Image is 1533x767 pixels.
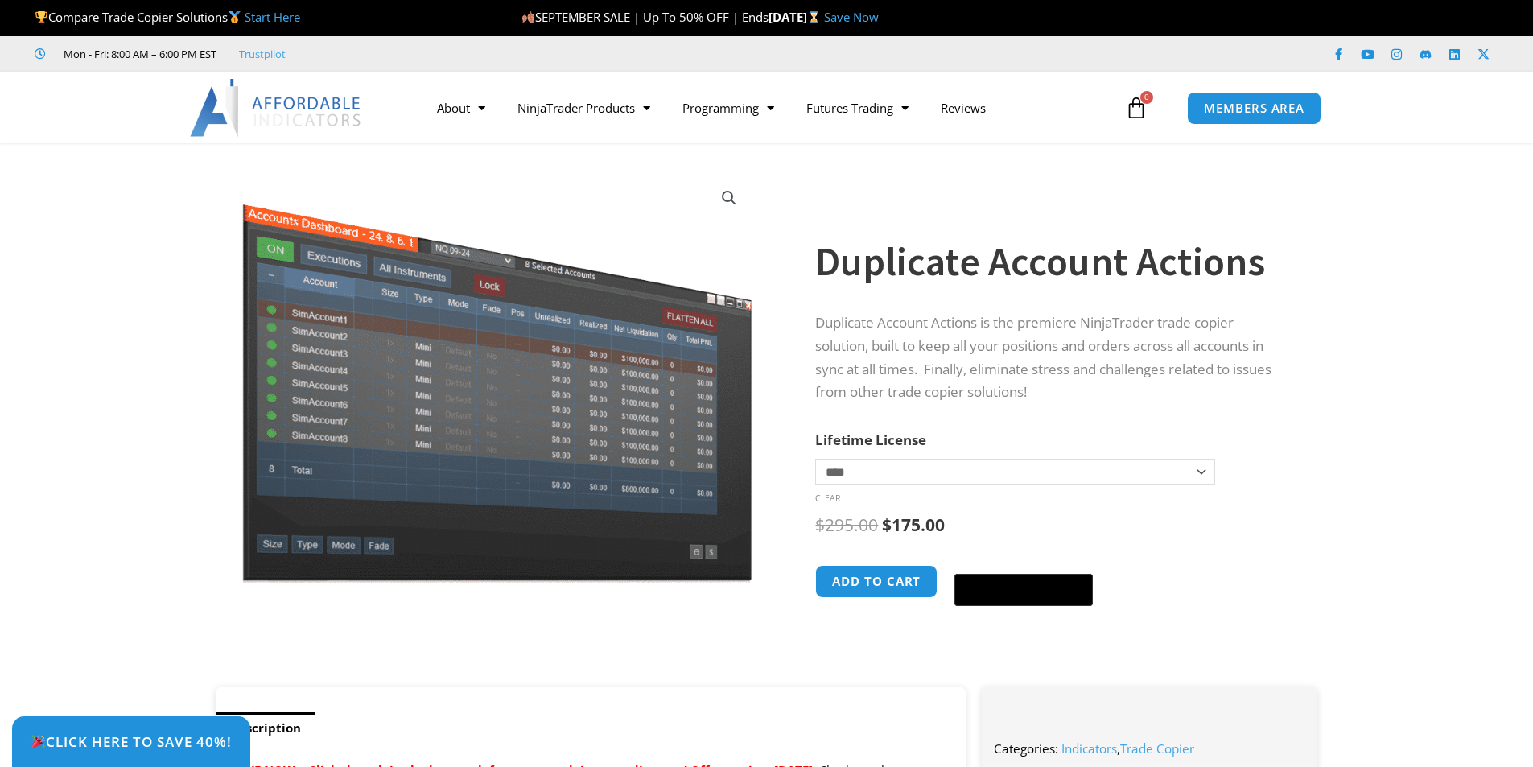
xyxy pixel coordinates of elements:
a: Futures Trading [790,89,925,126]
a: Programming [666,89,790,126]
span: $ [882,513,892,536]
p: Duplicate Account Actions is the premiere NinjaTrader trade copier solution, built to keep all yo... [815,311,1285,405]
img: ⌛ [808,11,820,23]
iframe: Secure payment input frame [951,563,1096,564]
a: Clear options [815,493,840,504]
a: 0 [1101,85,1172,131]
a: NinjaTrader Products [501,89,666,126]
span: 0 [1140,91,1153,104]
img: 🎉 [31,735,45,748]
button: Add to cart [815,565,938,598]
h1: Duplicate Account Actions [815,233,1285,290]
span: MEMBERS AREA [1204,102,1304,114]
span: SEPTEMBER SALE | Up To 50% OFF | Ends [521,9,769,25]
span: Compare Trade Copier Solutions [35,9,300,25]
bdi: 175.00 [882,513,945,536]
a: 🎉Click Here to save 40%! [12,716,250,767]
a: View full-screen image gallery [715,184,744,212]
a: Start Here [245,9,300,25]
strong: [DATE] [769,9,824,25]
img: 🥇 [229,11,241,23]
span: $ [815,513,825,536]
nav: Menu [421,89,1121,126]
a: About [421,89,501,126]
label: Lifetime License [815,431,926,449]
a: Save Now [824,9,879,25]
bdi: 295.00 [815,513,878,536]
img: 🍂 [522,11,534,23]
span: Mon - Fri: 8:00 AM – 6:00 PM EST [60,44,216,64]
a: Reviews [925,89,1002,126]
img: Screenshot 2024-08-26 15414455555 [238,171,756,583]
img: 🏆 [35,11,47,23]
a: MEMBERS AREA [1187,92,1321,125]
span: Click Here to save 40%! [31,735,232,748]
button: Buy with GPay [954,574,1093,606]
a: Trustpilot [239,44,286,64]
img: LogoAI | Affordable Indicators – NinjaTrader [190,79,363,137]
